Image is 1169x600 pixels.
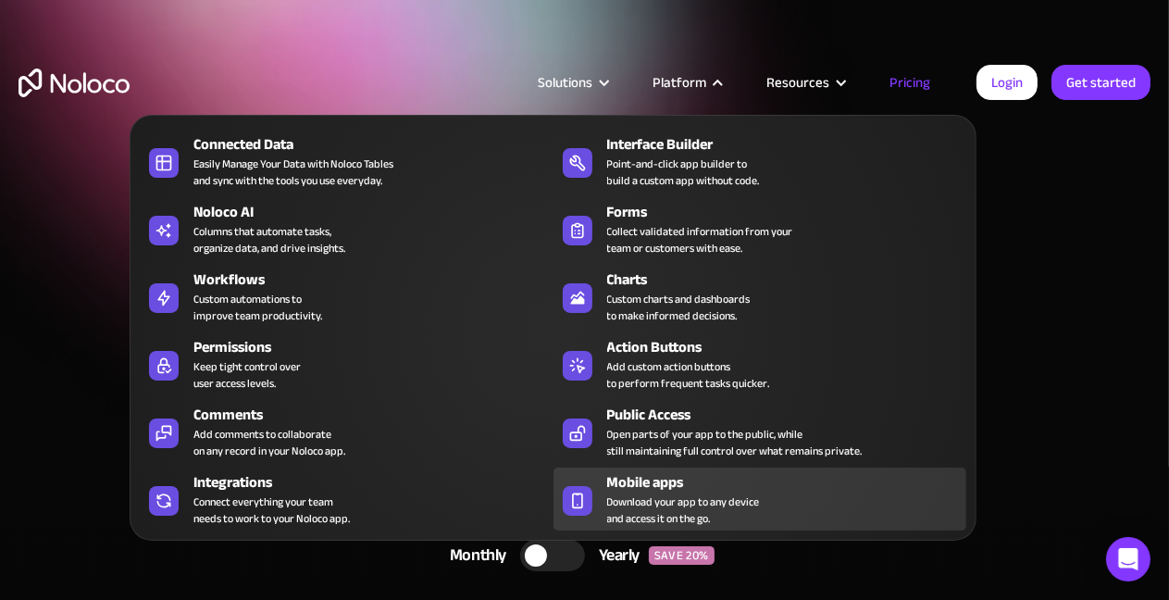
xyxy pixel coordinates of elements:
div: Comments [193,404,561,426]
div: Integrations [193,471,561,494]
div: Interface Builder [607,133,975,156]
div: Resources [766,70,829,94]
a: Login [976,65,1038,100]
a: Connected DataEasily Manage Your Data with Noloco Tablesand sync with the tools you use everyday. [140,130,553,193]
div: Columns that automate tasks, organize data, and drive insights. [193,223,345,256]
div: CHOOSE YOUR PLAN [19,485,1150,531]
div: Solutions [515,70,629,94]
a: Interface BuilderPoint-and-click app builder tobuild a custom app without code. [553,130,966,193]
div: Easily Manage Your Data with Noloco Tables and sync with the tools you use everyday. [193,156,393,189]
div: Point-and-click app builder to build a custom app without code. [607,156,760,189]
a: Pricing [866,70,953,94]
div: Open Intercom Messenger [1106,537,1150,581]
a: Public AccessOpen parts of your app to the public, whilestill maintaining full control over what ... [553,400,966,463]
a: PermissionsKeep tight control overuser access levels. [140,332,553,395]
div: Custom charts and dashboards to make informed decisions. [607,291,751,324]
div: Public Access [607,404,975,426]
div: Noloco AI [193,201,561,223]
nav: Platform [130,89,976,541]
div: Forms [607,201,975,223]
a: ChartsCustom charts and dashboardsto make informed decisions. [553,265,966,328]
div: Custom automations to improve team productivity. [193,291,322,324]
div: SAVE 20% [649,546,715,565]
div: Platform [653,70,706,94]
a: home [19,69,130,97]
a: Get started [1051,65,1150,100]
div: Add custom action buttons to perform frequent tasks quicker. [607,358,770,392]
div: Connect everything your team needs to work to your Noloco app. [193,494,350,527]
a: Mobile appsDownload your app to any deviceand access it on the go. [553,468,966,531]
span: Download your app to any device and access it on the go. [607,494,760,527]
a: FormsCollect validated information from yourteam or customers with ease. [553,197,966,260]
div: Connected Data [193,133,561,156]
div: Monthly [427,542,520,569]
a: IntegrationsConnect everything your teamneeds to work to your Noloco app. [140,468,553,531]
div: Action Buttons [607,336,975,358]
div: Solutions [538,70,592,94]
div: Keep tight control over user access levels. [193,358,301,392]
div: Resources [743,70,866,94]
div: Collect validated information from your team or customers with ease. [607,223,793,256]
div: Add comments to collaborate on any record in your Noloco app. [193,426,345,459]
div: Charts [607,269,975,291]
div: Mobile apps [607,471,975,494]
div: Workflows [193,269,561,291]
div: Platform [629,70,743,94]
a: Action ButtonsAdd custom action buttonsto perform frequent tasks quicker. [553,332,966,395]
h2: Start for free. Upgrade to support your business at any stage. [19,287,1150,315]
a: CommentsAdd comments to collaborateon any record in your Noloco app. [140,400,553,463]
a: Noloco AIColumns that automate tasks,organize data, and drive insights. [140,197,553,260]
h1: Flexible Pricing Designed for Business [19,157,1150,269]
div: Open parts of your app to the public, while still maintaining full control over what remains priv... [607,426,863,459]
div: Yearly [585,542,649,569]
div: Permissions [193,336,561,358]
a: WorkflowsCustom automations toimprove team productivity. [140,265,553,328]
